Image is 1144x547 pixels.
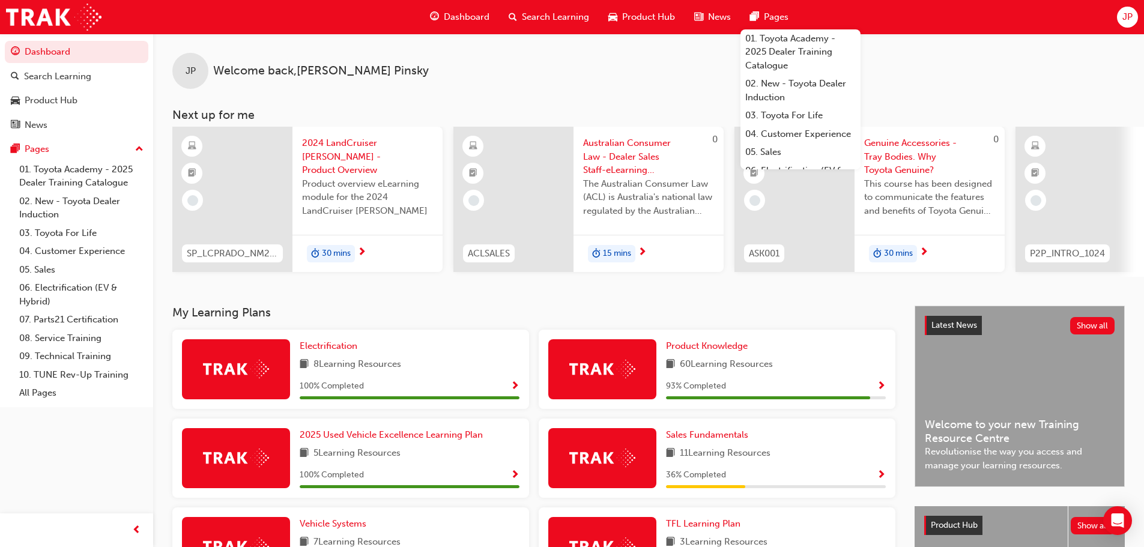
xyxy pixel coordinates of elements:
[5,41,148,63] a: Dashboard
[884,247,913,261] span: 30 mins
[1103,506,1132,535] div: Open Intercom Messenger
[1031,166,1040,181] span: booktick-icon
[592,246,601,262] span: duration-icon
[5,138,148,160] button: Pages
[172,306,895,319] h3: My Learning Plans
[468,247,510,261] span: ACLSALES
[666,428,753,442] a: Sales Fundamentals
[740,143,861,162] a: 05. Sales
[14,347,148,366] a: 09. Technical Training
[132,523,141,538] span: prev-icon
[864,136,995,177] span: Genuine Accessories - Tray Bodies. Why Toyota Genuine?
[453,127,724,272] a: 0ACLSALESAustralian Consumer Law - Dealer Sales Staff-eLearning moduleThe Australian Consumer Law...
[300,446,309,461] span: book-icon
[213,64,429,78] span: Welcome back , [PERSON_NAME] Pinsky
[925,445,1115,472] span: Revolutionise the way you access and manage your learning resources.
[420,5,499,29] a: guage-iconDashboard
[300,468,364,482] span: 100 % Completed
[740,162,861,193] a: 06. Electrification (EV & Hybrid)
[522,10,589,24] span: Search Learning
[924,516,1115,535] a: Product HubShow all
[14,261,148,279] a: 05. Sales
[734,127,1005,272] a: 0ASK001Genuine Accessories - Tray Bodies. Why Toyota Genuine?This course has been designed to com...
[302,136,433,177] span: 2024 LandCruiser [PERSON_NAME] - Product Overview
[993,134,999,145] span: 0
[873,246,882,262] span: duration-icon
[14,160,148,192] a: 01. Toyota Academy - 2025 Dealer Training Catalogue
[666,446,675,461] span: book-icon
[5,65,148,88] a: Search Learning
[638,247,647,258] span: next-icon
[25,94,77,107] div: Product Hub
[680,446,770,461] span: 11 Learning Resources
[300,340,357,351] span: Electrification
[1071,517,1116,534] button: Show all
[666,429,748,440] span: Sales Fundamentals
[694,10,703,25] span: news-icon
[877,470,886,481] span: Show Progress
[300,357,309,372] span: book-icon
[357,247,366,258] span: next-icon
[444,10,489,24] span: Dashboard
[11,71,19,82] span: search-icon
[1070,317,1115,334] button: Show all
[712,134,718,145] span: 0
[666,357,675,372] span: book-icon
[1031,139,1040,154] span: learningResourceType_ELEARNING-icon
[666,339,752,353] a: Product Knowledge
[510,468,519,483] button: Show Progress
[740,29,861,75] a: 01. Toyota Academy - 2025 Dealer Training Catalogue
[6,4,101,31] img: Trak
[186,64,196,78] span: JP
[599,5,685,29] a: car-iconProduct Hub
[469,166,477,181] span: booktick-icon
[583,136,714,177] span: Australian Consumer Law - Dealer Sales Staff-eLearning module
[750,166,758,181] span: booktick-icon
[666,517,745,531] a: TFL Learning Plan
[300,518,366,529] span: Vehicle Systems
[764,10,788,24] span: Pages
[14,366,148,384] a: 10. TUNE Rev-Up Training
[11,95,20,106] span: car-icon
[5,89,148,112] a: Product Hub
[135,142,144,157] span: up-icon
[708,10,731,24] span: News
[1117,7,1138,28] button: JP
[11,120,20,131] span: news-icon
[24,70,91,83] div: Search Learning
[25,118,47,132] div: News
[187,195,198,206] span: learningRecordVerb_NONE-icon
[300,517,371,531] a: Vehicle Systems
[666,379,726,393] span: 93 % Completed
[1031,195,1041,206] span: learningRecordVerb_NONE-icon
[14,279,148,310] a: 06. Electrification (EV & Hybrid)
[510,381,519,392] span: Show Progress
[203,360,269,378] img: Trak
[510,470,519,481] span: Show Progress
[322,247,351,261] span: 30 mins
[313,357,401,372] span: 8 Learning Resources
[188,166,196,181] span: booktick-icon
[313,446,401,461] span: 5 Learning Resources
[300,429,483,440] span: 2025 Used Vehicle Excellence Learning Plan
[14,310,148,329] a: 07. Parts21 Certification
[468,195,479,206] span: learningRecordVerb_NONE-icon
[187,247,278,261] span: SP_LCPRADO_NM24_EL01
[499,5,599,29] a: search-iconSearch Learning
[931,520,978,530] span: Product Hub
[877,381,886,392] span: Show Progress
[172,127,443,272] a: SP_LCPRADO_NM24_EL012024 LandCruiser [PERSON_NAME] - Product OverviewProduct overview eLearning m...
[622,10,675,24] span: Product Hub
[569,360,635,378] img: Trak
[864,177,995,218] span: This course has been designed to communicate the features and benefits of Toyota Genuine Tray Bod...
[203,449,269,467] img: Trak
[25,142,49,156] div: Pages
[919,247,928,258] span: next-icon
[750,10,759,25] span: pages-icon
[5,114,148,136] a: News
[14,192,148,224] a: 02. New - Toyota Dealer Induction
[1122,10,1133,24] span: JP
[11,144,20,155] span: pages-icon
